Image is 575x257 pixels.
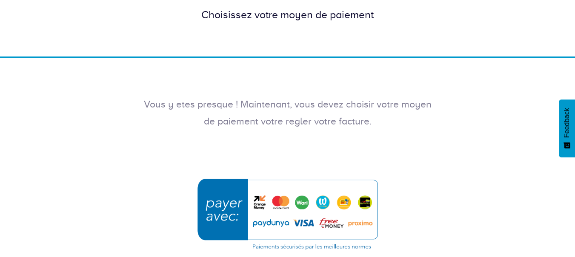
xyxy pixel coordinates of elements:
[559,99,575,157] button: Feedback - Afficher l’enquête
[532,215,565,247] iframe: Drift Widget Chat Controller
[143,96,432,130] p: Vous y etes presque ! Maintenant, vous devez choisir votre moyen de paiement votre regler votre f...
[192,173,383,255] img: Choisissez cette option pour continuer avec l'un de ces moyens de paiement : PayDunya, Yup Money,...
[563,108,571,138] span: Feedback
[45,7,530,23] div: Choisissez votre moyen de paiement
